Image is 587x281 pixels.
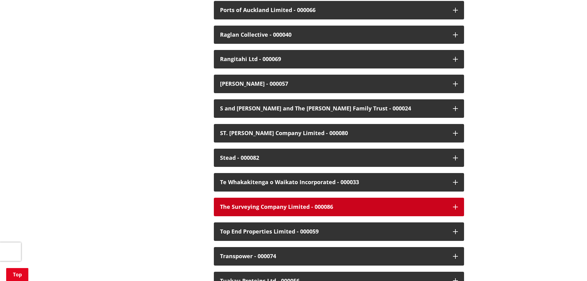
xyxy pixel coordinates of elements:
[214,50,464,68] button: Rangitahi Ltd - 000069
[220,229,447,235] div: Top End Properties Limited - 000059
[220,7,447,13] div: Ports of Auckland Limited - 000066
[220,105,447,112] div: S and [PERSON_NAME] and The [PERSON_NAME] Family Trust - 000024
[214,75,464,93] button: [PERSON_NAME] - 000057
[214,26,464,44] button: Raglan Collective - 000040
[214,149,464,167] button: Stead - 000082
[220,155,447,161] div: Stead - 000082
[214,247,464,266] button: Transpower - 000074
[220,32,447,38] div: Raglan Collective - 000040
[220,56,447,62] div: Rangitahi Ltd - 000069
[214,124,464,143] button: ST. [PERSON_NAME] Company Limited - 000080
[214,222,464,241] button: Top End Properties Limited - 000059
[220,253,447,259] div: Transpower - 000074
[214,198,464,216] button: The Surveying Company Limited - 000086
[6,268,28,281] a: Top
[214,173,464,192] button: Te Whakakitenga o Waikato Incorporated - 000033
[220,81,447,87] div: [PERSON_NAME] - 000057
[214,99,464,118] button: S and [PERSON_NAME] and The [PERSON_NAME] Family Trust - 000024
[214,1,464,19] button: Ports of Auckland Limited - 000066
[559,255,581,277] iframe: Messenger Launcher
[220,179,447,185] div: Te Whakakitenga o Waikato Incorporated - 000033
[220,204,447,210] div: The Surveying Company Limited - 000086
[220,130,447,136] div: ST. [PERSON_NAME] Company Limited - 000080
